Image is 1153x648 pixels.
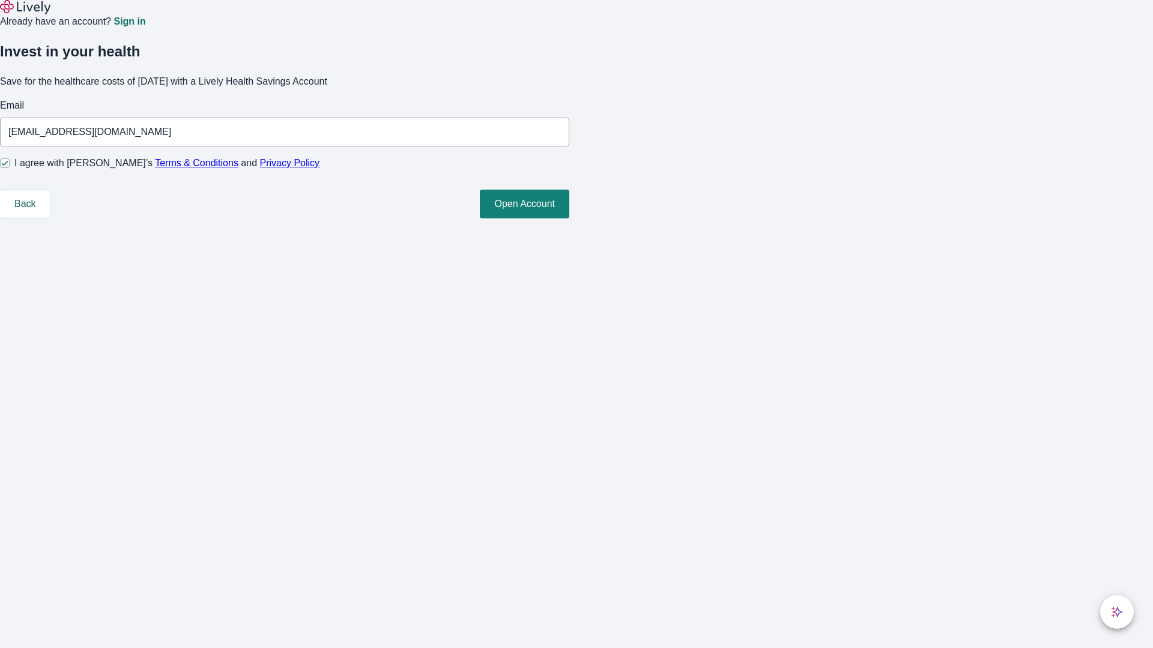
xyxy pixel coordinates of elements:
svg: Lively AI Assistant [1111,606,1123,618]
a: Privacy Policy [260,158,320,168]
a: Terms & Conditions [155,158,238,168]
button: Open Account [480,190,569,218]
a: Sign in [113,17,145,26]
span: I agree with [PERSON_NAME]’s and [14,156,319,170]
button: chat [1100,595,1134,629]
